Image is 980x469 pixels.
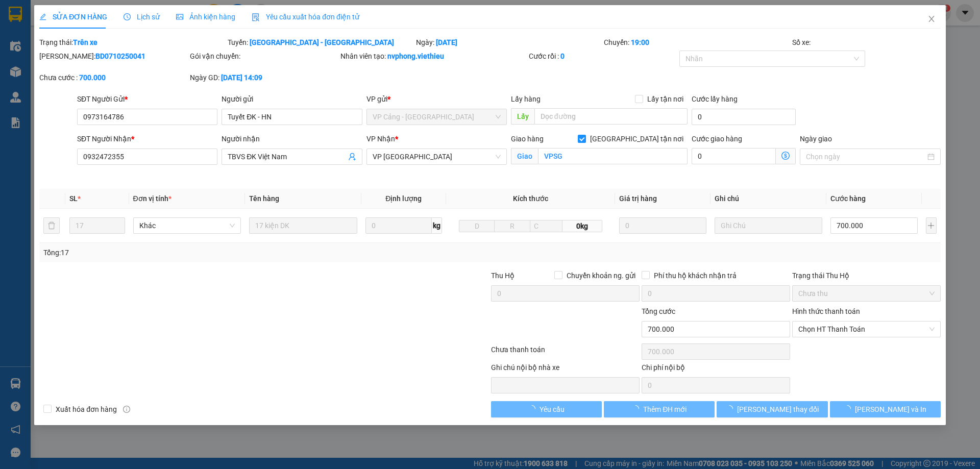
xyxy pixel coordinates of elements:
[513,194,548,203] span: Kích thước
[176,13,235,21] span: Ảnh kiện hàng
[373,109,501,125] span: VP Cảng - Hà Nội
[249,194,279,203] span: Tên hàng
[562,220,602,232] span: 0kg
[642,362,790,377] div: Chi phí nội bộ
[530,220,562,232] input: C
[491,271,514,280] span: Thu Hộ
[373,149,501,164] span: VP Sài Gòn
[436,38,457,46] b: [DATE]
[927,15,936,23] span: close
[95,52,145,60] b: BD0710250041
[139,218,235,233] span: Khác
[252,13,359,21] span: Yêu cầu xuất hóa đơn điện tử
[52,404,121,415] span: Xuất hóa đơn hàng
[726,405,737,412] span: loading
[190,72,338,83] div: Ngày GD:
[511,95,541,103] span: Lấy hàng
[432,217,442,234] span: kg
[77,93,217,105] div: SĐT Người Gửi
[529,51,677,62] div: Cước rồi :
[643,404,687,415] span: Thêm ĐH mới
[540,404,565,415] span: Yêu cầu
[538,148,688,164] input: Giao tận nơi
[632,405,643,412] span: loading
[69,194,78,203] span: SL
[222,133,362,144] div: Người nhận
[692,109,796,125] input: Cước lấy hàng
[560,52,565,60] b: 0
[710,189,827,209] th: Ghi chú
[124,13,131,20] span: clock-circle
[737,404,819,415] span: [PERSON_NAME] thay đổi
[77,133,217,144] div: SĐT Người Nhận
[340,51,527,62] div: Nhân viên tạo:
[511,108,534,125] span: Lấy
[692,95,738,103] label: Cước lấy hàng
[511,148,538,164] span: Giao
[619,217,706,234] input: 0
[855,404,926,415] span: [PERSON_NAME] và In
[511,135,544,143] span: Giao hàng
[73,38,97,46] b: Trên xe
[792,307,860,315] label: Hình thức thanh toán
[534,108,688,125] input: Dọc đường
[348,153,356,161] span: user-add
[250,38,394,46] b: [GEOGRAPHIC_DATA] - [GEOGRAPHIC_DATA]
[190,51,338,62] div: Gói vận chuyển:
[176,13,183,20] span: picture
[791,37,942,48] div: Số xe:
[385,194,422,203] span: Định lượng
[222,93,362,105] div: Người gửi
[642,307,675,315] span: Tổng cước
[459,220,495,232] input: D
[227,37,415,48] div: Tuyến:
[366,93,507,105] div: VP gửi
[494,220,530,232] input: R
[717,401,827,417] button: [PERSON_NAME] thay đổi
[124,13,160,21] span: Lịch sử
[806,151,925,162] input: Ngày giao
[603,37,791,48] div: Chuyến:
[43,217,60,234] button: delete
[123,406,130,413] span: info-circle
[252,13,260,21] img: icon
[39,13,46,20] span: edit
[133,194,171,203] span: Đơn vị tính
[792,270,941,281] div: Trạng thái Thu Hộ
[387,52,444,60] b: nvphong.viethieu
[800,135,832,143] label: Ngày giao
[619,194,657,203] span: Giá trị hàng
[643,93,688,105] span: Lấy tận nơi
[39,13,107,21] span: SỬA ĐƠN HÀNG
[249,217,357,234] input: VD: Bàn, Ghế
[586,133,688,144] span: [GEOGRAPHIC_DATA] tận nơi
[491,401,602,417] button: Yêu cầu
[715,217,823,234] input: Ghi Chú
[650,270,741,281] span: Phí thu hộ khách nhận trả
[79,73,106,82] b: 700.000
[631,38,649,46] b: 19:00
[38,37,227,48] div: Trạng thái:
[39,72,188,83] div: Chưa cước :
[917,5,946,34] button: Close
[781,152,790,160] span: dollar-circle
[491,362,640,377] div: Ghi chú nội bộ nhà xe
[830,194,866,203] span: Cước hàng
[528,405,540,412] span: loading
[926,217,937,234] button: plus
[43,247,378,258] div: Tổng: 17
[798,286,935,301] span: Chưa thu
[692,135,742,143] label: Cước giao hàng
[604,401,715,417] button: Thêm ĐH mới
[415,37,603,48] div: Ngày:
[490,344,641,362] div: Chưa thanh toán
[692,148,776,164] input: Cước giao hàng
[844,405,855,412] span: loading
[562,270,640,281] span: Chuyển khoản ng. gửi
[39,51,188,62] div: [PERSON_NAME]:
[366,135,395,143] span: VP Nhận
[798,322,935,337] span: Chọn HT Thanh Toán
[221,73,262,82] b: [DATE] 14:09
[830,401,941,417] button: [PERSON_NAME] và In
